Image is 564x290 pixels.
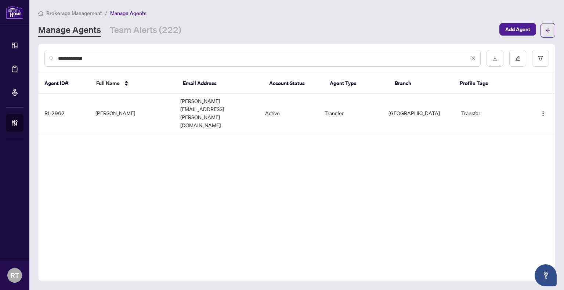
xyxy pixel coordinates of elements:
[537,107,549,119] button: Logo
[90,73,177,94] th: Full Name
[110,10,147,16] span: Manage Agents
[6,5,23,19] img: logo
[532,50,549,67] button: filter
[38,24,101,37] a: Manage Agents
[174,94,259,132] td: [PERSON_NAME][EMAIL_ADDRESS][PERSON_NAME][DOMAIN_NAME]
[96,79,120,87] span: Full Name
[535,264,557,286] button: Open asap
[383,94,456,132] td: [GEOGRAPHIC_DATA]
[177,73,264,94] th: Email Address
[538,56,543,61] span: filter
[540,111,546,117] img: Logo
[324,73,389,94] th: Agent Type
[105,9,107,17] li: /
[11,270,19,280] span: RT
[110,24,181,37] a: Team Alerts (222)
[487,50,503,67] button: download
[499,23,536,36] button: Add Agent
[509,50,526,67] button: edit
[46,10,102,16] span: Brokerage Management
[454,73,527,94] th: Profile Tags
[545,28,550,33] span: arrow-left
[263,73,324,94] th: Account Status
[389,73,454,94] th: Branch
[90,94,174,132] td: [PERSON_NAME]
[39,73,90,94] th: Agent ID#
[515,56,520,61] span: edit
[471,56,476,61] span: close
[39,94,90,132] td: RH2962
[505,23,530,35] span: Add Agent
[455,94,528,132] td: Transfer
[319,94,382,132] td: Transfer
[492,56,498,61] span: download
[38,11,43,16] span: home
[259,94,319,132] td: Active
